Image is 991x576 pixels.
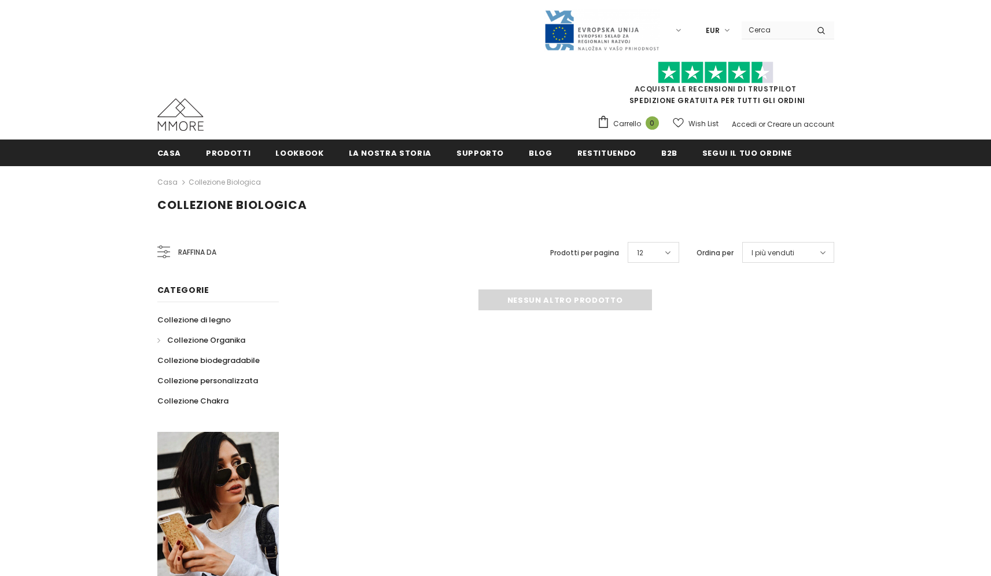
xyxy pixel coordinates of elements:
img: Javni Razpis [544,9,660,52]
a: La nostra storia [349,140,432,166]
a: Acquista le recensioni di TrustPilot [635,84,797,94]
span: 0 [646,116,659,130]
a: Collezione biologica [189,177,261,187]
span: SPEDIZIONE GRATUITA PER TUTTI GLI ORDINI [597,67,834,105]
span: EUR [706,25,720,36]
span: Prodotti [206,148,250,159]
img: Fidati di Pilot Stars [658,61,773,84]
a: Collezione Organika [157,330,245,350]
span: Collezione biologica [157,197,307,213]
a: Wish List [673,113,719,134]
span: B2B [661,148,677,159]
a: B2B [661,140,677,166]
span: Carrello [613,118,641,130]
span: Casa [157,148,182,159]
label: Ordina per [697,247,734,259]
span: Collezione di legno [157,314,231,325]
span: Categorie [157,284,209,296]
span: Collezione Chakra [157,395,229,406]
a: Accedi [732,119,757,129]
span: Collezione Organika [167,335,245,346]
input: Search Site [742,21,808,38]
img: Casi MMORE [157,98,204,131]
span: Lookbook [275,148,323,159]
span: Collezione personalizzata [157,375,258,386]
a: Collezione di legno [157,310,231,330]
a: Collezione personalizzata [157,370,258,391]
span: or [758,119,765,129]
span: Raffina da [178,246,216,259]
span: Blog [529,148,552,159]
label: Prodotti per pagina [550,247,619,259]
span: supporto [456,148,504,159]
span: Collezione biodegradabile [157,355,260,366]
a: Lookbook [275,140,323,166]
span: Restituendo [577,148,636,159]
a: Prodotti [206,140,250,166]
a: Collezione Chakra [157,391,229,411]
a: Casa [157,140,182,166]
a: Blog [529,140,552,166]
span: 12 [637,247,643,259]
span: La nostra storia [349,148,432,159]
a: Casa [157,175,178,189]
span: Segui il tuo ordine [702,148,791,159]
a: Segui il tuo ordine [702,140,791,166]
a: Carrello 0 [597,115,665,133]
a: Collezione biodegradabile [157,350,260,370]
a: supporto [456,140,504,166]
span: I più venduti [751,247,794,259]
a: Restituendo [577,140,636,166]
a: Javni Razpis [544,25,660,35]
a: Creare un account [767,119,834,129]
span: Wish List [688,118,719,130]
